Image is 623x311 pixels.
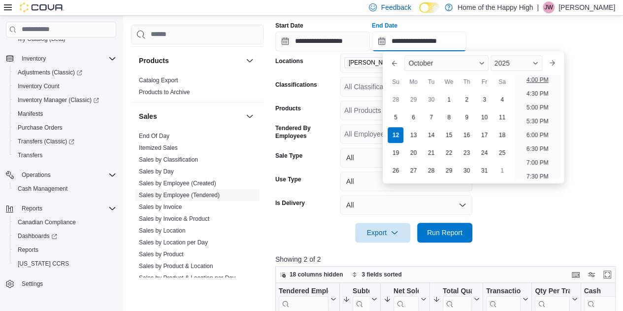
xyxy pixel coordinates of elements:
button: Inventory Count [10,79,120,93]
div: day-26 [388,163,403,178]
span: Inventory Count [14,80,116,92]
button: Run Report [417,223,472,242]
a: Settings [18,278,47,290]
label: Is Delivery [275,199,305,207]
span: 3 fields sorted [361,271,401,278]
label: Use Type [275,175,301,183]
div: day-12 [388,127,403,143]
div: Sales [131,130,263,300]
div: Button. Open the month selector. October is currently selected. [404,55,488,71]
span: October [408,59,433,67]
span: Reports [14,244,116,256]
li: 6:30 PM [523,143,553,155]
div: Jacob Williams [543,1,555,13]
span: Sales by Location per Day [139,239,208,246]
span: 18 columns hidden [290,271,343,278]
a: Reports [14,244,42,256]
button: Manifests [10,107,120,121]
div: Button. Open the year selector. 2025 is currently selected. [491,55,542,71]
a: [US_STATE] CCRS [14,258,73,270]
span: Catalog Export [139,76,178,84]
li: 5:00 PM [523,102,553,113]
ul: Time [515,75,559,179]
span: Inventory [18,53,116,65]
span: Canadian Compliance [14,216,116,228]
div: Tendered Employee [279,286,328,296]
a: Sales by Location [139,227,186,234]
span: Reports [18,203,116,214]
div: Products [131,74,263,102]
span: Sales by Employee (Tendered) [139,191,220,199]
span: Purchase Orders [18,124,63,132]
button: [US_STATE] CCRS [10,257,120,271]
span: Sales by Location [139,227,186,235]
span: Dashboards [14,230,116,242]
span: 2025 [494,59,510,67]
label: Tendered By Employees [275,124,336,140]
div: day-1 [494,163,510,178]
div: October, 2025 [387,91,511,179]
div: day-29 [441,163,457,178]
span: Sales by Employee (Created) [139,179,216,187]
a: Adjustments (Classic) [14,67,86,78]
button: 3 fields sorted [348,269,405,280]
p: Showing 2 of 2 [275,254,619,264]
button: Inventory [2,52,120,66]
div: Fr [476,74,492,90]
p: Home of the Happy High [458,1,533,13]
span: Run Report [427,228,462,238]
a: Sales by Product [139,251,184,258]
a: Catalog Export [139,77,178,84]
span: My Catalog (Beta) [14,33,116,45]
li: 4:30 PM [523,88,553,100]
span: Inventory Manager (Classic) [18,96,99,104]
div: day-23 [459,145,474,161]
a: Purchase Orders [14,122,66,134]
label: Locations [275,57,303,65]
a: Sales by Product & Location [139,263,213,270]
h3: Sales [139,111,157,121]
button: Operations [18,169,55,181]
a: Adjustments (Classic) [10,66,120,79]
a: Sales by Classification [139,156,198,163]
div: day-30 [423,92,439,107]
span: Operations [18,169,116,181]
div: day-4 [494,92,510,107]
span: Cash Management [14,183,116,195]
span: Sales by Product [139,250,184,258]
div: day-6 [405,109,421,125]
a: Products to Archive [139,89,190,96]
input: Dark Mode [419,2,440,13]
div: day-14 [423,127,439,143]
div: Subtotal [353,286,369,296]
div: day-15 [441,127,457,143]
button: Products [244,55,256,67]
span: Inventory [22,55,46,63]
li: 7:00 PM [523,157,553,169]
a: My Catalog (Beta) [14,33,69,45]
h3: Products [139,56,169,66]
button: Keyboard shortcuts [570,269,582,280]
span: JW [544,1,553,13]
input: Press the down key to open a popover containing a calendar. [275,32,370,51]
button: Transfers [10,148,120,162]
a: Dashboards [10,229,120,243]
a: Sales by Location per Day [139,239,208,246]
li: 5:30 PM [523,115,553,127]
label: End Date [372,22,397,30]
a: Sales by Invoice & Product [139,215,209,222]
button: Previous Month [387,55,402,71]
div: day-16 [459,127,474,143]
div: day-29 [405,92,421,107]
a: End Of Day [139,133,169,139]
div: day-21 [423,145,439,161]
div: Sa [494,74,510,90]
span: Settings [18,277,116,290]
div: day-24 [476,145,492,161]
div: day-5 [388,109,403,125]
span: Products to Archive [139,88,190,96]
button: Reports [18,203,46,214]
div: day-1 [441,92,457,107]
div: day-31 [476,163,492,178]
